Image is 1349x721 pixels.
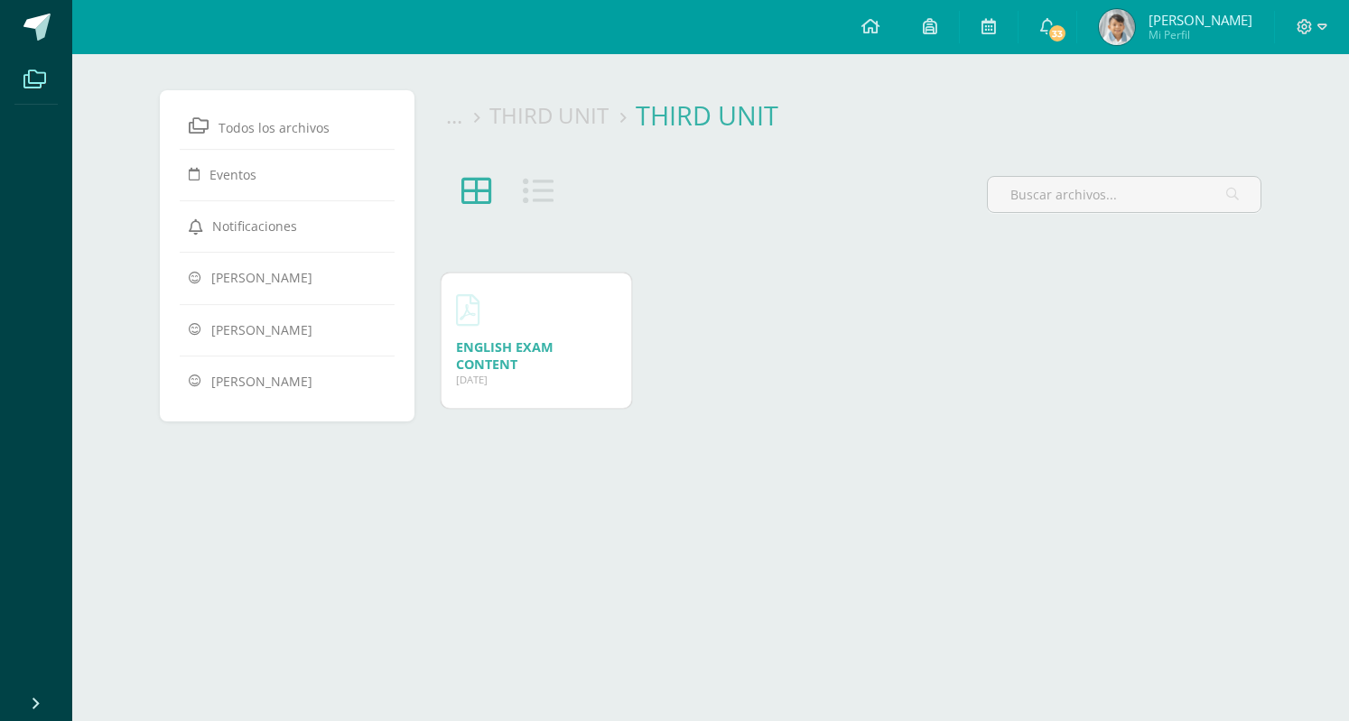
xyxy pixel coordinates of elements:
[1149,11,1252,29] span: [PERSON_NAME]
[209,166,256,183] span: Eventos
[456,338,617,373] div: Descargar ENGLISH EXAM CONTENT.pdf
[456,288,479,331] a: Descargar ENGLISH EXAM CONTENT.pdf
[189,209,386,242] a: Notificaciones
[1099,9,1135,45] img: 14c430086162d21cfc7c7f256b49e461.png
[189,313,386,346] a: [PERSON_NAME]
[212,217,297,235] span: Notificaciones
[456,338,554,373] a: ENGLISH EXAM CONTENT
[1047,23,1067,43] span: 33
[189,365,386,397] a: [PERSON_NAME]
[211,269,312,286] span: [PERSON_NAME]
[1149,27,1252,42] span: Mi Perfil
[219,119,330,136] span: Todos los archivos
[489,100,609,130] a: THIRD UNIT
[211,320,312,337] span: [PERSON_NAME]
[988,177,1261,212] input: Buscar archivos...
[456,373,617,386] div: [DATE]
[189,158,386,190] a: Eventos
[446,100,489,130] div: ...
[636,97,778,133] a: THIRD UNIT
[489,100,636,130] div: THIRD UNIT
[446,100,462,130] a: ...
[189,261,386,293] a: [PERSON_NAME]
[211,373,312,390] span: [PERSON_NAME]
[189,109,386,142] a: Todos los archivos
[636,97,805,133] div: THIRD UNIT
